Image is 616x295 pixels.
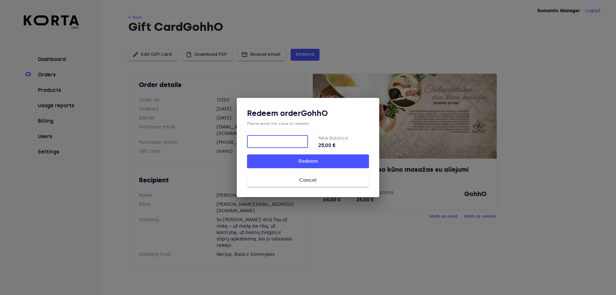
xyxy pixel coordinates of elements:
[257,157,359,165] span: Redeem
[247,173,369,187] button: Cancel
[247,121,369,126] div: Please enter the value to redeem:
[257,176,359,184] span: Cancel
[318,142,369,149] strong: 25,00 €
[247,108,369,118] h3: Redeem order GohhO
[318,135,348,141] label: New Balance
[247,154,369,168] button: Redeem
